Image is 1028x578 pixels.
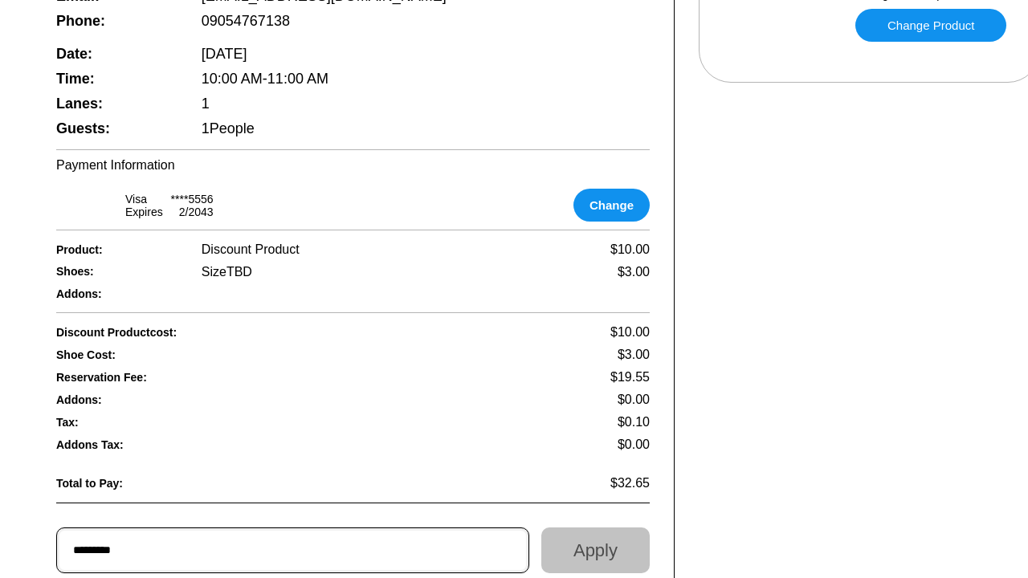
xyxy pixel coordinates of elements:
span: $19.55 [610,370,650,385]
span: $0.00 [618,393,650,407]
span: 10:00 AM - 11:00 AM [202,71,328,88]
div: Payment Information [56,158,650,173]
img: card [56,189,109,222]
span: Discount Product cost: [56,326,353,339]
div: Size TBD [202,265,252,279]
span: Product: [56,243,175,256]
span: Discount Product [202,242,300,257]
span: [DATE] [202,46,247,63]
div: visa [125,193,147,206]
div: $3.00 [618,265,650,279]
span: Lanes: [56,96,175,112]
button: Apply [541,527,650,573]
span: $10.00 [610,325,650,340]
span: $0.00 [618,438,650,452]
span: $3.00 [618,348,650,362]
span: Addons: [56,393,175,406]
div: Expires [125,206,163,218]
span: $0.10 [618,415,650,429]
span: Time: [56,71,175,88]
span: Guests: [56,120,175,137]
span: Phone: [56,13,175,30]
span: Reservation Fee: [56,371,353,384]
span: Addons: [56,287,175,300]
span: Total to Pay: [56,477,175,490]
div: 2 / 2043 [179,206,214,218]
span: 1 People [202,120,255,137]
span: $32.65 [610,476,650,490]
span: Shoe Cost: [56,348,175,361]
span: Addons Tax: [56,438,175,451]
a: Change Product [855,9,1006,42]
span: $10.00 [610,242,650,257]
span: Tax: [56,416,175,429]
span: 1 [202,96,210,112]
button: Change [573,189,650,222]
span: Date: [56,46,175,63]
span: Shoes: [56,265,175,278]
span: 09054767138 [202,13,290,30]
